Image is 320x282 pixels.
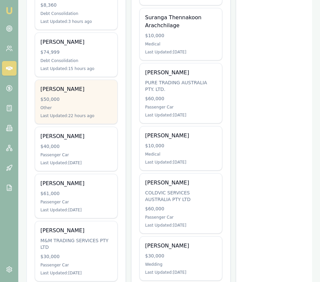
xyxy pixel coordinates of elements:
[145,160,217,165] div: Last Updated: [DATE]
[40,199,112,205] div: Passenger Car
[145,79,217,93] div: PURE TRADING AUSTRALIA PTY. LTD.
[5,7,13,15] img: emu-icon-u.png
[40,179,112,187] div: [PERSON_NAME]
[145,69,217,77] div: [PERSON_NAME]
[40,160,112,166] div: Last Updated: [DATE]
[40,66,112,71] div: Last Updated: 15 hours ago
[145,41,217,47] div: Medical
[40,143,112,150] div: $40,000
[40,237,112,250] div: M&M TRADING SERVICES PTY LTD
[145,179,217,187] div: [PERSON_NAME]
[145,105,217,110] div: Passenger Car
[40,132,112,140] div: [PERSON_NAME]
[145,152,217,157] div: Medical
[145,14,217,30] div: Suranga Thennakoon Arachchilage
[40,113,112,118] div: Last Updated: 22 hours ago
[40,270,112,276] div: Last Updated: [DATE]
[145,132,217,140] div: [PERSON_NAME]
[145,205,217,212] div: $60,000
[40,2,112,8] div: $8,360
[40,96,112,103] div: $50,000
[145,242,217,250] div: [PERSON_NAME]
[145,32,217,39] div: $10,000
[40,19,112,24] div: Last Updated: 3 hours ago
[145,262,217,267] div: Wedding
[40,227,112,235] div: [PERSON_NAME]
[145,215,217,220] div: Passenger Car
[145,142,217,149] div: $10,000
[40,253,112,260] div: $30,000
[40,11,112,16] div: Debt Consolidation
[145,252,217,259] div: $30,000
[40,262,112,268] div: Passenger Car
[40,49,112,55] div: $74,999
[145,112,217,118] div: Last Updated: [DATE]
[40,190,112,197] div: $61,000
[40,207,112,213] div: Last Updated: [DATE]
[40,58,112,63] div: Debt Consolidation
[145,49,217,55] div: Last Updated: [DATE]
[40,105,112,110] div: Other
[145,95,217,102] div: $60,000
[145,223,217,228] div: Last Updated: [DATE]
[40,152,112,158] div: Passenger Car
[145,270,217,275] div: Last Updated: [DATE]
[145,189,217,203] div: COLDVIC SERVICES AUSTRALIA PTY LTD
[40,85,112,93] div: [PERSON_NAME]
[40,38,112,46] div: [PERSON_NAME]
